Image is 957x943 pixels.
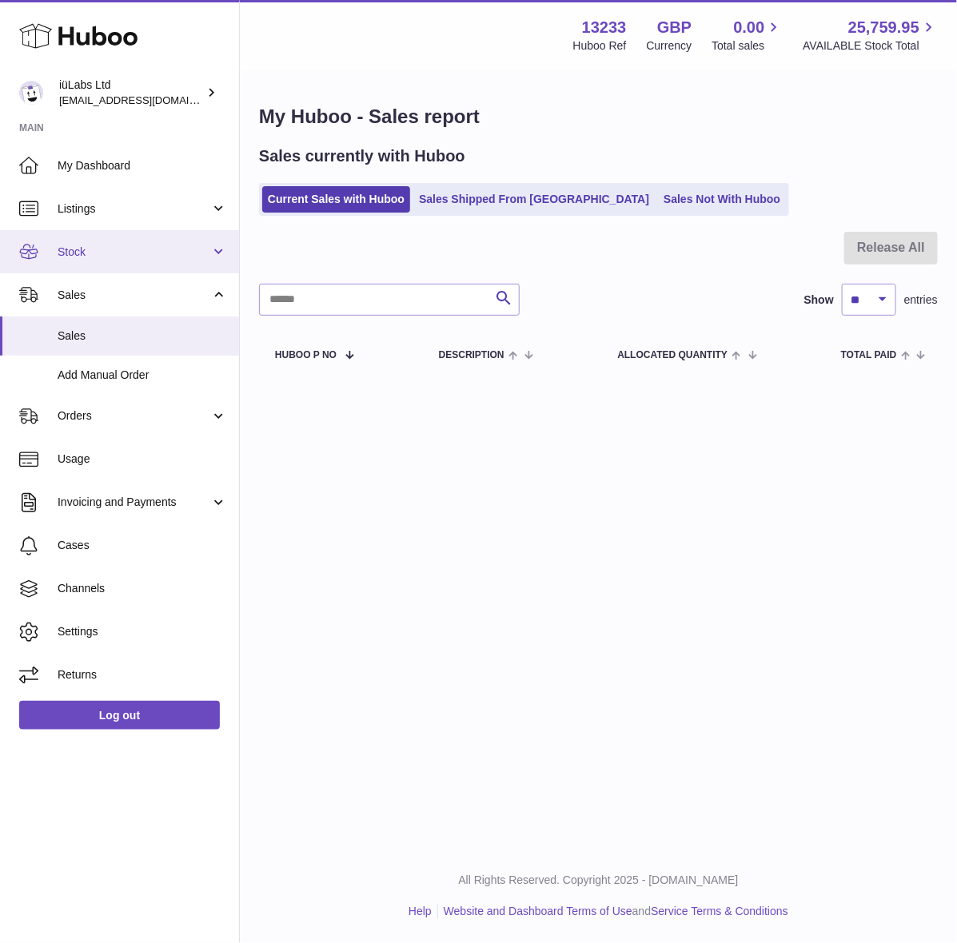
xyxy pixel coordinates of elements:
span: Usage [58,452,227,467]
span: ALLOCATED Quantity [617,350,728,360]
span: Description [439,350,504,360]
span: Sales [58,328,227,344]
span: Invoicing and Payments [58,495,210,510]
span: Channels [58,581,227,596]
a: Help [409,905,432,917]
span: entries [904,292,938,308]
span: Returns [58,667,227,682]
div: Huboo Ref [573,38,627,54]
li: and [438,904,788,919]
span: 0.00 [734,17,765,38]
label: Show [804,292,834,308]
span: Total paid [841,350,897,360]
a: 0.00 Total sales [712,17,783,54]
span: Orders [58,408,210,424]
h1: My Huboo - Sales report [259,104,938,129]
span: Add Manual Order [58,368,227,383]
span: Settings [58,624,227,639]
span: Huboo P no [275,350,337,360]
p: All Rights Reserved. Copyright 2025 - [DOMAIN_NAME] [253,873,944,888]
span: Sales [58,288,210,303]
span: Total sales [712,38,783,54]
span: Listings [58,201,210,217]
span: [EMAIL_ADDRESS][DOMAIN_NAME] [59,94,235,106]
span: AVAILABLE Stock Total [803,38,938,54]
strong: 13233 [582,17,627,38]
strong: GBP [657,17,692,38]
span: 25,759.95 [848,17,919,38]
a: Website and Dashboard Terms of Use [444,905,632,917]
a: Current Sales with Huboo [262,186,410,213]
a: Sales Shipped From [GEOGRAPHIC_DATA] [413,186,655,213]
span: Cases [58,538,227,553]
span: My Dashboard [58,158,227,173]
a: 25,759.95 AVAILABLE Stock Total [803,17,938,54]
a: Service Terms & Conditions [651,905,788,917]
span: Stock [58,245,210,260]
h2: Sales currently with Huboo [259,145,465,167]
a: Sales Not With Huboo [658,186,786,213]
div: iüLabs Ltd [59,78,203,108]
div: Currency [647,38,692,54]
a: Log out [19,701,220,730]
img: info@iulabs.co [19,81,43,105]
